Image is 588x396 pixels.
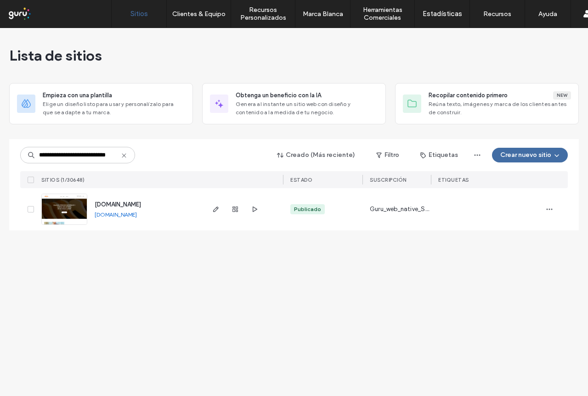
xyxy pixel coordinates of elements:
div: Obtenga un beneficio con la IAGenera al instante un sitio web con diseño y contenido a la medida ... [202,83,386,124]
label: Herramientas Comerciales [351,6,414,22]
label: Sitios [130,10,148,18]
span: Lista de sitios [9,46,102,65]
label: Estadísticas [423,10,462,18]
div: Recopilar contenido primeroNewReúna texto, imágenes y marca de los clientes antes de construir. [395,83,579,124]
div: Publicado [294,205,321,213]
span: Suscripción [370,177,407,183]
span: Reúna texto, imágenes y marca de los clientes antes de construir. [429,100,571,117]
span: Genera al instante un sitio web con diseño y contenido a la medida de tu negocio. [236,100,378,117]
a: [DOMAIN_NAME] [95,211,137,218]
button: Filtro [367,148,408,162]
div: Empieza con una plantillaElige un diseño listo para usar y personalízalo para que se adapte a tu ... [9,83,193,124]
div: New [553,91,571,100]
span: ETIQUETAS [438,177,469,183]
label: Ayuda [538,10,557,18]
button: Etiquetas [412,148,466,162]
span: ESTADO [290,177,312,183]
span: SITIOS (1/30648) [41,177,85,183]
span: Recopilar contenido primero [429,91,508,100]
span: Empieza con una plantilla [43,91,112,100]
button: Creado (Más reciente) [269,148,363,162]
button: Crear nuevo sitio [492,148,568,162]
label: Marca Blanca [303,10,343,18]
a: [DOMAIN_NAME] [95,201,141,208]
label: Recursos [483,10,511,18]
span: Obtenga un beneficio con la IA [236,91,321,100]
span: Ayuda [20,6,45,15]
label: Recursos Personalizados [231,6,295,22]
span: Elige un diseño listo para usar y personalízalo para que se adapte a tu marca. [43,100,185,117]
span: Guru_web_native_Standard [370,205,431,214]
label: Clientes & Equipo [172,10,226,18]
